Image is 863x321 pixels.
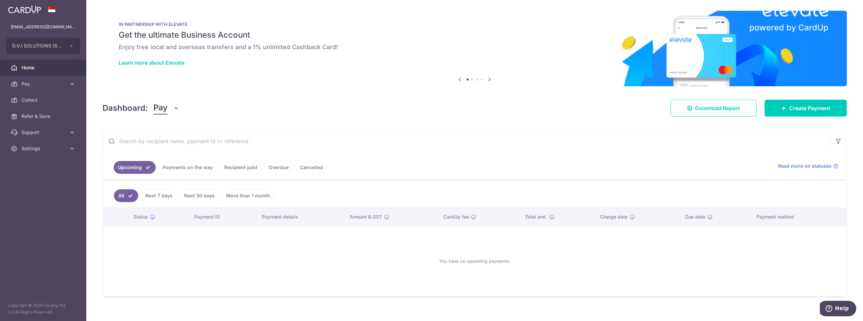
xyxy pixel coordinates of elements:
[180,189,219,202] a: Next 30 days
[820,301,856,318] iframe: Opens a widget where you can find more information
[114,189,138,202] a: All
[789,104,830,112] span: Create Payment
[296,161,327,174] a: Cancelled
[685,214,705,220] span: Due date
[133,214,148,220] span: Status
[11,24,76,30] p: [EMAIL_ADDRESS][DOMAIN_NAME]
[111,231,838,291] div: You have no upcoming payments.
[103,130,830,152] input: Search by recipient name, payment id or reference
[158,161,217,174] a: Payments on the way
[119,43,831,51] h6: Enjoy free local and overseas transfers and a 1% unlimited Cashback Card!
[264,161,293,174] a: Overdue
[102,102,148,114] h4: Dashboard:
[119,22,831,27] p: IN PARTNERSHIP WITH ELEVATE
[765,100,847,117] a: Create Payment
[220,161,262,174] a: Recipient paid
[189,208,257,226] th: Payment ID
[153,102,179,115] button: Pay
[778,163,832,169] span: Read more on statuses
[525,214,547,220] span: Total amt.
[102,11,847,86] img: Renovation banner
[22,129,66,136] span: Support
[350,214,382,220] span: Amount & GST
[22,145,66,152] span: Settings
[22,81,66,87] span: Pay
[751,208,846,226] th: Payment method
[6,38,80,54] button: D.V.I SOLUTIONS (S) PTE. LTD.
[141,189,177,202] a: Next 7 days
[671,100,756,117] a: Download Report
[22,64,66,71] span: Home
[695,104,740,112] span: Download Report
[119,30,831,40] h5: Get the ultimate Business Account
[443,214,469,220] span: CardUp fee
[153,102,168,115] span: Pay
[600,214,628,220] span: Charge date
[257,208,344,226] th: Payment details
[114,161,156,174] a: Upcoming
[778,163,838,169] a: Read more on statuses
[22,97,66,103] span: Collect
[222,189,274,202] a: More than 1 month
[119,59,184,66] a: Learn more about Elevate
[12,42,62,49] span: D.V.I SOLUTIONS (S) PTE. LTD.
[22,113,66,120] span: Refer & Save
[8,5,41,13] img: CardUp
